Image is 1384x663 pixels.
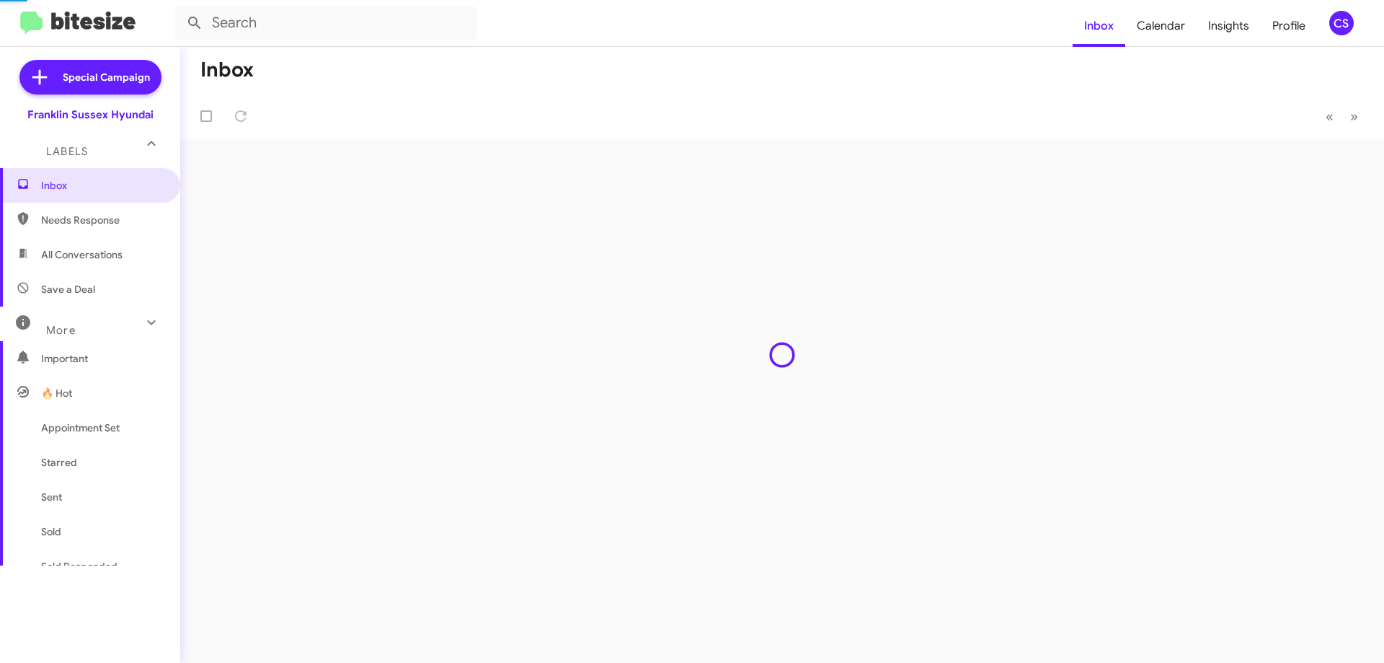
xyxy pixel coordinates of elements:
[19,60,161,95] a: Special Campaign
[41,490,62,504] span: Sent
[1073,5,1125,47] a: Inbox
[41,178,164,193] span: Inbox
[1197,5,1261,47] a: Insights
[1350,107,1358,126] span: »
[41,282,95,297] span: Save a Deal
[41,247,123,262] span: All Conversations
[1261,5,1317,47] a: Profile
[46,324,76,337] span: More
[1317,11,1368,35] button: CS
[41,386,72,400] span: 🔥 Hot
[1318,102,1367,131] nav: Page navigation example
[63,70,150,84] span: Special Campaign
[41,213,164,227] span: Needs Response
[41,524,61,539] span: Sold
[200,58,254,82] h1: Inbox
[1341,102,1367,131] button: Next
[1125,5,1197,47] a: Calendar
[1329,11,1354,35] div: CS
[174,6,477,40] input: Search
[41,559,117,574] span: Sold Responded
[1326,107,1334,126] span: «
[41,421,120,435] span: Appointment Set
[41,455,77,470] span: Starred
[46,145,88,158] span: Labels
[41,351,164,366] span: Important
[1317,102,1342,131] button: Previous
[27,107,154,122] div: Franklin Sussex Hyundai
